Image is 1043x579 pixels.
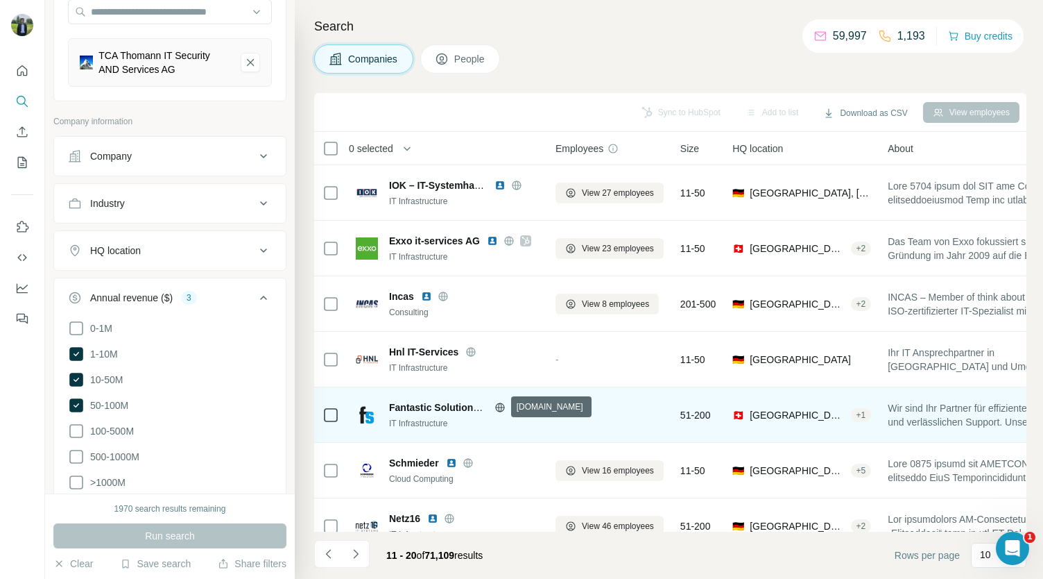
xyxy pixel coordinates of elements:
[181,292,197,304] div: 3
[732,297,744,311] span: 🇩🇪
[732,408,744,422] span: 🇨🇭
[582,187,654,199] span: View 27 employees
[454,52,486,66] span: People
[582,298,649,310] span: View 8 employees
[356,515,378,537] img: Logo of Netz16
[85,424,134,438] span: 100-500M
[54,140,286,173] button: Company
[342,540,370,568] button: Navigate to next page
[895,548,960,562] span: Rows per page
[555,410,559,421] span: -
[680,242,705,255] span: 11-50
[314,540,342,568] button: Navigate to previous page
[11,245,33,270] button: Use Surfe API
[732,464,744,478] span: 🇩🇪
[888,142,913,156] span: About
[120,557,191,571] button: Save search
[897,28,925,44] p: 1,193
[732,142,783,156] span: HQ location
[54,187,286,220] button: Industry
[11,215,33,240] button: Use Surfe on LinkedIn
[424,550,454,561] span: 71,109
[750,297,845,311] span: [GEOGRAPHIC_DATA], [GEOGRAPHIC_DATA]|[GEOGRAPHIC_DATA]|[GEOGRAPHIC_DATA]
[389,528,539,541] div: IT Infrastructure
[90,149,132,163] div: Company
[389,402,496,413] span: Fantastic Solutions AG
[446,458,457,469] img: LinkedIn logo
[349,142,393,156] span: 0 selected
[90,196,125,210] div: Industry
[11,276,33,301] button: Dashboard
[555,516,664,537] button: View 46 employees
[1024,532,1035,543] span: 1
[11,150,33,175] button: My lists
[90,244,141,258] div: HQ location
[851,298,872,310] div: + 2
[85,373,123,387] span: 10-50M
[680,186,705,200] span: 11-50
[389,251,539,263] div: IT Infrastructure
[427,513,438,524] img: LinkedIn logo
[680,464,705,478] span: 11-50
[389,306,539,319] div: Consulting
[421,291,432,302] img: LinkedIn logo
[582,520,654,532] span: View 46 employees
[750,353,851,367] span: [GEOGRAPHIC_DATA]
[53,557,93,571] button: Clear
[11,58,33,83] button: Quick start
[750,408,845,422] span: [GEOGRAPHIC_DATA]
[680,353,705,367] span: 11-50
[750,186,871,200] span: [GEOGRAPHIC_DATA], [GEOGRAPHIC_DATA]|[GEOGRAPHIC_DATA]|[GEOGRAPHIC_DATA]
[680,408,711,422] span: 51-200
[680,297,716,311] span: 201-500
[389,456,439,470] span: Schmieder
[356,355,378,363] img: Logo of Hnl IT-Services
[389,417,539,430] div: IT Infrastructure
[389,473,539,485] div: Cloud Computing
[582,464,654,477] span: View 16 employees
[54,234,286,267] button: HQ location
[85,476,126,489] span: >1000M
[555,294,659,314] button: View 8 employees
[389,180,575,191] span: IOK – IT-Systemhaus für den Mittelstand
[114,503,226,515] div: 1970 search results remaining
[389,195,539,208] div: IT Infrastructure
[98,49,230,76] div: TCA Thomann IT Security AND Services AG
[851,520,872,532] div: + 2
[582,242,654,255] span: View 23 employees
[732,186,744,200] span: 🇩🇪
[356,237,378,260] img: Logo of Exxo it-services AG
[833,28,867,44] p: 59,997
[813,103,917,124] button: Download as CSV
[555,238,664,259] button: View 23 employees
[356,404,378,426] img: Logo of Fantastic Solutions AG
[80,56,93,69] img: TCA Thomann IT Security AND Services AG-logo
[389,234,480,248] span: Exxo it-services AG
[85,347,118,361] span: 1-10M
[85,321,112,335] span: 0-1M
[389,362,539,374] div: IT Infrastructure
[555,460,664,481] button: View 16 employees
[386,550,417,561] span: 11 - 20
[555,354,559,365] span: -
[11,89,33,114] button: Search
[732,242,744,255] span: 🇨🇭
[85,450,139,464] span: 500-1000M
[996,532,1029,565] iframe: Intercom live chat
[11,14,33,36] img: Avatar
[732,519,744,533] span: 🇩🇪
[54,281,286,320] button: Annual revenue ($)3
[389,289,414,303] span: Incas
[314,17,1026,36] h4: Search
[555,142,603,156] span: Employees
[948,26,1012,46] button: Buy credits
[487,235,498,246] img: LinkedIn logo
[348,52,399,66] span: Companies
[555,183,664,203] button: View 27 employees
[389,512,420,526] span: Netz16
[218,557,286,571] button: Share filters
[11,119,33,144] button: Enrich CSV
[750,464,845,478] span: [GEOGRAPHIC_DATA], [GEOGRAPHIC_DATA]|[GEOGRAPHIC_DATA]|[GEOGRAPHIC_DATA]
[386,550,483,561] span: results
[680,519,711,533] span: 51-200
